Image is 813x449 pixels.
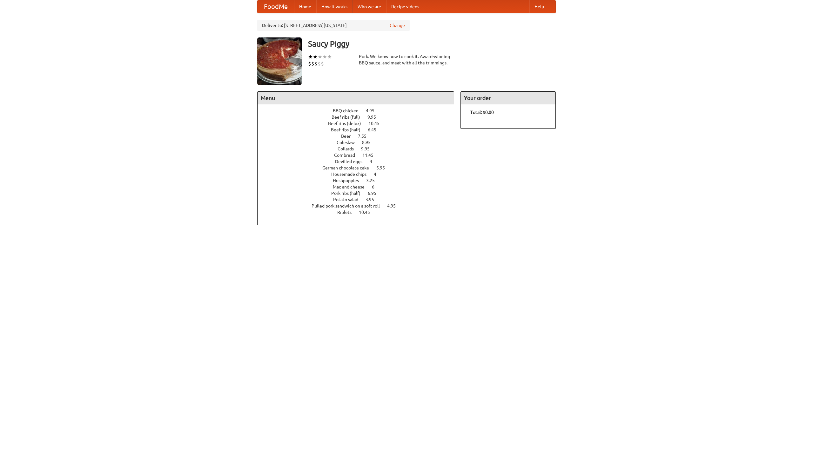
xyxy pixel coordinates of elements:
a: Hushpuppies 3.25 [333,178,386,183]
a: Mac and cheese 6 [333,184,386,189]
div: Deliver to: [STREET_ADDRESS][US_STATE] [257,20,410,31]
span: Riblets [337,210,358,215]
h3: Saucy Piggy [308,37,556,50]
b: Total: $0.00 [470,110,494,115]
h4: Menu [258,92,454,104]
span: Potato salad [333,197,365,202]
span: 3.95 [366,197,380,202]
span: 8.95 [362,140,377,145]
span: 10.45 [368,121,386,126]
a: Beef ribs (delux) 10.45 [328,121,391,126]
span: 4.95 [366,108,381,113]
span: Pork ribs (half) [331,191,367,196]
a: Home [294,0,316,13]
a: Recipe videos [386,0,424,13]
a: Beef ribs (full) 9.95 [332,115,388,120]
img: angular.jpg [257,37,302,85]
span: 4 [374,172,383,177]
span: Beef ribs (delux) [328,121,367,126]
li: ★ [327,53,332,60]
li: $ [314,60,318,67]
li: $ [308,60,311,67]
a: Beef ribs (half) 6.45 [331,127,388,132]
span: 5.95 [376,165,391,170]
span: 6.95 [368,191,383,196]
li: ★ [322,53,327,60]
span: Cornbread [334,153,361,158]
li: $ [321,60,324,67]
a: Potato salad 3.95 [333,197,386,202]
span: 9.95 [361,146,376,151]
a: Pulled pork sandwich on a soft roll 4.95 [312,203,407,208]
span: Beer [341,134,357,139]
span: German chocolate cake [322,165,375,170]
a: FoodMe [258,0,294,13]
span: BBQ chicken [333,108,365,113]
span: Beef ribs (full) [332,115,366,120]
span: 3.25 [366,178,381,183]
span: 6 [372,184,381,189]
li: $ [318,60,321,67]
a: Devilled eggs 4 [335,159,384,164]
h4: Your order [461,92,555,104]
a: Coleslaw 8.95 [337,140,382,145]
a: Beer 7.55 [341,134,378,139]
span: 7.55 [358,134,373,139]
li: $ [311,60,314,67]
a: Pork ribs (half) 6.95 [331,191,388,196]
span: Collards [338,146,360,151]
a: German chocolate cake 5.95 [322,165,397,170]
div: Pork. We know how to cook it. Award-winning BBQ sauce, and meat with all the trimmings. [359,53,454,66]
a: BBQ chicken 4.95 [333,108,386,113]
span: Mac and cheese [333,184,371,189]
span: Hushpuppies [333,178,365,183]
a: Who we are [353,0,386,13]
span: Housemade chips [331,172,373,177]
a: Cornbread 11.45 [334,153,385,158]
a: How it works [316,0,353,13]
span: Devilled eggs [335,159,369,164]
span: Coleslaw [337,140,361,145]
li: ★ [313,53,318,60]
li: ★ [318,53,322,60]
span: 4 [370,159,379,164]
span: Beef ribs (half) [331,127,367,132]
span: 11.45 [362,153,380,158]
li: ★ [308,53,313,60]
span: 9.95 [367,115,382,120]
a: Change [390,22,405,29]
span: 4.95 [387,203,402,208]
a: Collards 9.95 [338,146,381,151]
a: Housemade chips 4 [331,172,388,177]
span: 6.45 [368,127,383,132]
a: Help [529,0,549,13]
span: 10.45 [359,210,376,215]
a: Riblets 10.45 [337,210,382,215]
span: Pulled pork sandwich on a soft roll [312,203,386,208]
